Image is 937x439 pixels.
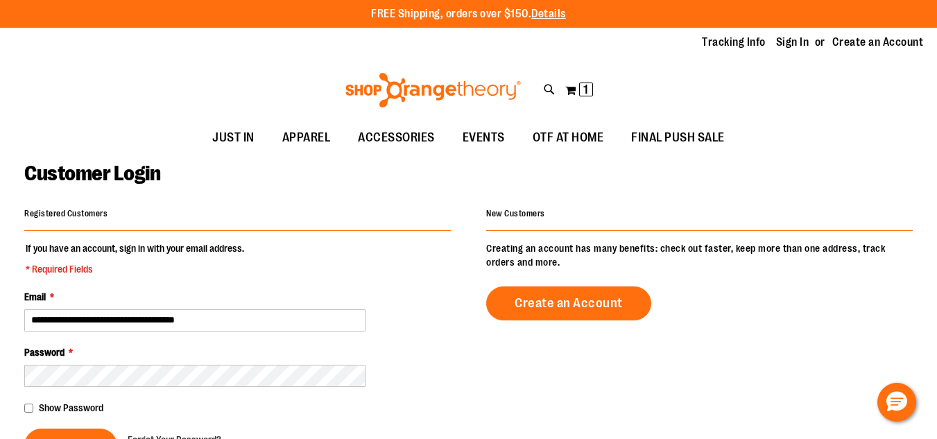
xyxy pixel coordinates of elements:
span: Customer Login [24,162,160,185]
img: Shop Orangetheory [343,73,523,107]
p: Creating an account has many benefits: check out faster, keep more than one address, track orders... [486,241,913,269]
strong: Registered Customers [24,209,108,218]
a: Sign In [776,35,809,50]
span: ACCESSORIES [358,122,435,153]
a: Details [531,8,566,20]
span: Password [24,347,65,358]
a: APPAREL [268,122,345,154]
span: APPAREL [282,122,331,153]
a: EVENTS [449,122,519,154]
span: JUST IN [212,122,255,153]
a: Tracking Info [702,35,766,50]
span: Email [24,291,46,302]
span: OTF AT HOME [533,122,604,153]
span: * Required Fields [26,262,244,276]
span: Create an Account [515,295,623,311]
legend: If you have an account, sign in with your email address. [24,241,246,276]
a: JUST IN [198,122,268,154]
button: Hello, have a question? Let’s chat. [877,383,916,422]
a: Create an Account [832,35,924,50]
a: OTF AT HOME [519,122,618,154]
span: EVENTS [463,122,505,153]
span: Show Password [39,402,103,413]
a: Create an Account [486,286,651,320]
span: 1 [583,83,588,96]
p: FREE Shipping, orders over $150. [371,6,566,22]
strong: New Customers [486,209,545,218]
a: FINAL PUSH SALE [617,122,739,154]
a: ACCESSORIES [344,122,449,154]
span: FINAL PUSH SALE [631,122,725,153]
